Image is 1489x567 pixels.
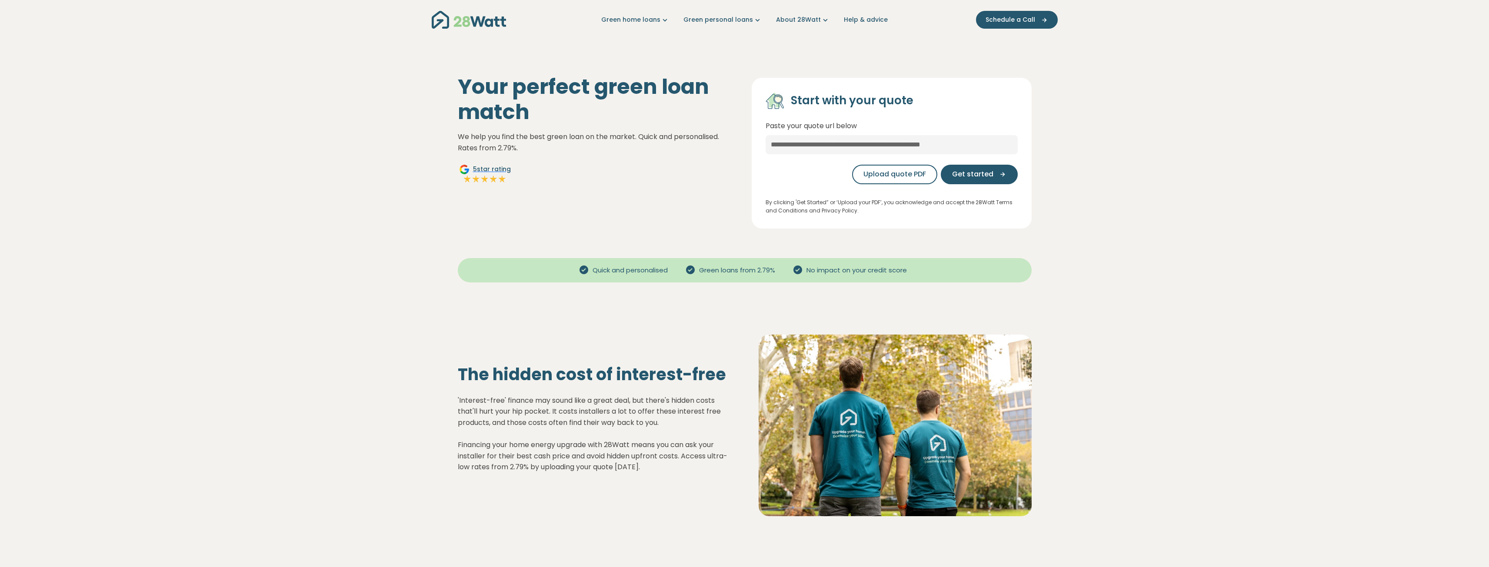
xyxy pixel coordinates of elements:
span: Green loans from 2.79% [696,265,779,275]
p: By clicking 'Get Started” or ‘Upload your PDF’, you acknowledge and accept the 28Watt Terms and C... [766,198,1018,215]
p: Paste your quote url below [766,120,1018,132]
a: Green home loans [601,15,670,24]
img: Full star [498,175,506,183]
span: No impact on your credit score [803,265,910,275]
img: Solar panel installation on a residential roof [759,335,1032,516]
a: About 28Watt [776,15,830,24]
nav: Main navigation [432,9,1058,31]
button: Schedule a Call [976,11,1058,29]
span: 5 star rating [473,165,511,174]
h2: The hidden cost of interest-free [458,365,731,385]
span: Schedule a Call [986,15,1035,24]
h1: Your perfect green loan match [458,74,738,124]
img: Google [459,164,470,175]
span: Quick and personalised [589,265,671,275]
h4: Start with your quote [791,93,913,108]
img: Full star [489,175,498,183]
img: Full star [472,175,480,183]
img: Full star [463,175,472,183]
img: Full star [480,175,489,183]
p: 'Interest-free' finance may sound like a great deal, but there's hidden costs that'll hurt your h... [458,395,731,473]
a: Help & advice [844,15,888,24]
a: Google5star ratingFull starFull starFull starFull starFull star [458,164,512,185]
span: Get started [952,169,993,179]
button: Upload quote PDF [852,165,937,184]
p: We help you find the best green loan on the market. Quick and personalised. Rates from 2.79%. [458,131,738,153]
button: Get started [941,165,1018,184]
a: Green personal loans [683,15,762,24]
img: 28Watt [432,11,506,29]
span: Upload quote PDF [863,169,926,179]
